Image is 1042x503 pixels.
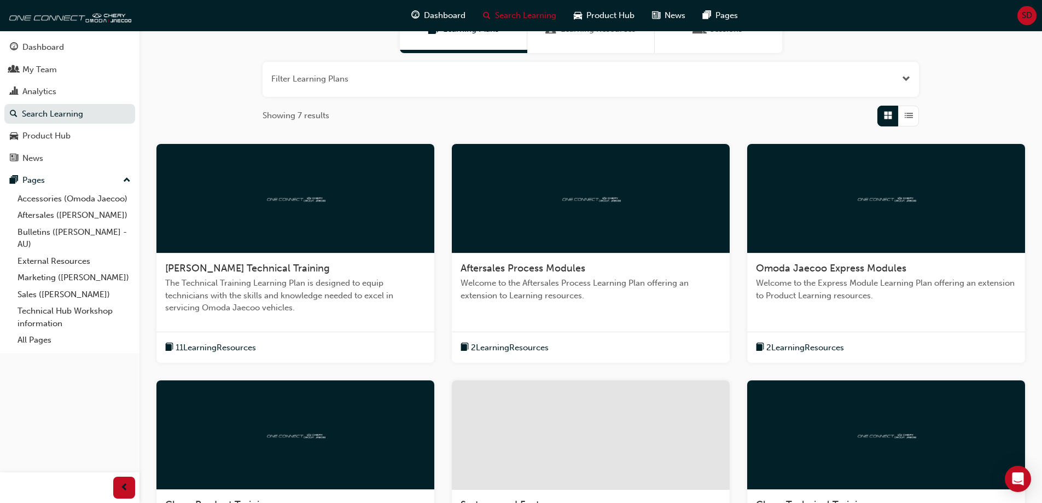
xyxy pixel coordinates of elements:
[13,207,135,224] a: Aftersales ([PERSON_NAME])
[10,176,18,186] span: pages-icon
[495,9,556,22] span: Search Learning
[4,104,135,124] a: Search Learning
[265,430,325,440] img: oneconnect
[22,130,71,142] div: Product Hub
[10,131,18,141] span: car-icon
[545,23,556,36] span: Learning Resources
[13,286,135,303] a: Sales ([PERSON_NAME])
[905,109,913,122] span: List
[756,341,764,355] span: book-icon
[1005,466,1031,492] div: Open Intercom Messenger
[165,277,426,314] span: The Technical Training Learning Plan is designed to equip technicians with the skills and knowled...
[4,60,135,80] a: My Team
[424,9,465,22] span: Dashboard
[695,23,706,36] span: Sessions
[565,4,643,27] a: car-iconProduct Hub
[1022,9,1032,22] span: SD
[13,224,135,253] a: Bulletins ([PERSON_NAME] - AU)
[10,87,18,97] span: chart-icon
[411,9,420,22] span: guage-icon
[652,9,660,22] span: news-icon
[123,174,131,188] span: up-icon
[22,63,57,76] div: My Team
[165,341,173,355] span: book-icon
[461,341,549,355] button: book-icon2LearningResources
[13,332,135,349] a: All Pages
[10,43,18,53] span: guage-icon
[756,277,1016,302] span: Welcome to the Express Module Learning Plan offering an extension to Product Learning resources.
[165,262,330,274] span: [PERSON_NAME] Technical Training
[4,170,135,190] button: Pages
[586,9,634,22] span: Product Hub
[766,342,844,354] span: 2 Learning Resources
[10,154,18,164] span: news-icon
[22,174,45,187] div: Pages
[703,9,711,22] span: pages-icon
[474,4,565,27] a: search-iconSearch Learning
[452,144,730,363] a: oneconnectAftersales Process ModulesWelcome to the Aftersales Process Learning Plan offering an e...
[4,82,135,102] a: Analytics
[13,190,135,207] a: Accessories (Omoda Jaecoo)
[428,23,439,36] span: Learning Plans
[10,65,18,75] span: people-icon
[13,269,135,286] a: Marketing ([PERSON_NAME])
[4,148,135,169] a: News
[756,262,906,274] span: Omoda Jaecoo Express Modules
[694,4,747,27] a: pages-iconPages
[176,342,256,354] span: 11 Learning Resources
[715,9,738,22] span: Pages
[856,193,916,203] img: oneconnect
[156,144,434,363] a: oneconnect[PERSON_NAME] Technical TrainingThe Technical Training Learning Plan is designed to equ...
[643,4,694,27] a: news-iconNews
[22,85,56,98] div: Analytics
[263,109,329,122] span: Showing 7 results
[902,73,910,85] button: Open the filter
[22,152,43,165] div: News
[13,253,135,270] a: External Resources
[1017,6,1037,25] button: SD
[461,341,469,355] span: book-icon
[461,277,721,302] span: Welcome to the Aftersales Process Learning Plan offering an extension to Learning resources.
[265,193,325,203] img: oneconnect
[483,9,491,22] span: search-icon
[461,262,585,274] span: Aftersales Process Modules
[574,9,582,22] span: car-icon
[747,144,1025,363] a: oneconnectOmoda Jaecoo Express ModulesWelcome to the Express Module Learning Plan offering an ext...
[5,4,131,26] img: oneconnect
[856,430,916,440] img: oneconnect
[4,37,135,57] a: Dashboard
[13,303,135,332] a: Technical Hub Workshop information
[403,4,474,27] a: guage-iconDashboard
[665,9,685,22] span: News
[165,341,256,355] button: book-icon11LearningResources
[10,109,18,119] span: search-icon
[884,109,892,122] span: Grid
[4,126,135,146] a: Product Hub
[471,342,549,354] span: 2 Learning Resources
[120,481,129,495] span: prev-icon
[4,35,135,170] button: DashboardMy TeamAnalyticsSearch LearningProduct HubNews
[756,341,844,355] button: book-icon2LearningResources
[22,41,64,54] div: Dashboard
[561,193,621,203] img: oneconnect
